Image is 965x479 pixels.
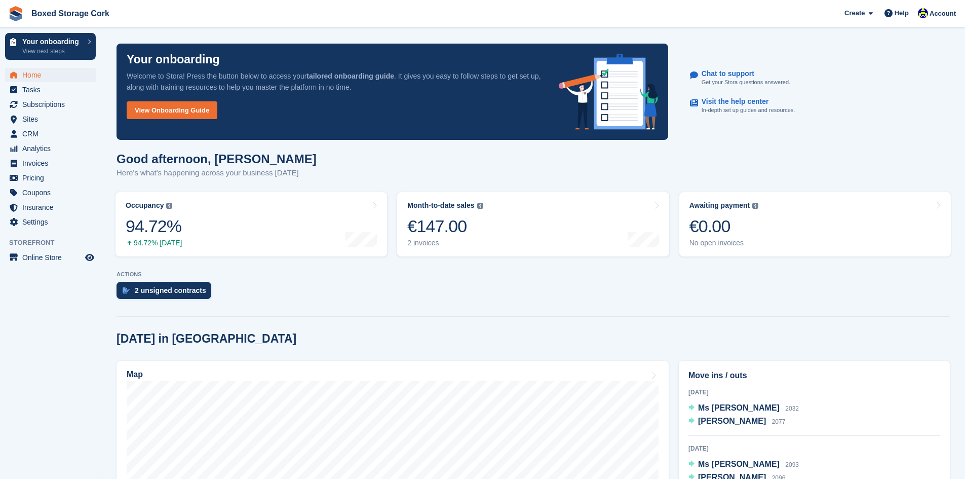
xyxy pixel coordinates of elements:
span: Account [930,9,956,19]
p: View next steps [22,47,83,56]
a: menu [5,171,96,185]
span: Ms [PERSON_NAME] [698,460,780,468]
span: Create [844,8,865,18]
a: menu [5,112,96,126]
div: €0.00 [689,216,759,237]
span: Ms [PERSON_NAME] [698,403,780,412]
img: icon-info-grey-7440780725fd019a000dd9b08b2336e03edf1995a4989e88bcd33f0948082b44.svg [477,203,483,209]
a: menu [5,141,96,156]
a: Preview store [84,251,96,264]
span: Invoices [22,156,83,170]
img: stora-icon-8386f47178a22dfd0bd8f6a31ec36ba5ce8667c1dd55bd0f319d3a0aa187defe.svg [8,6,23,21]
a: Boxed Storage Cork [27,5,113,22]
img: icon-info-grey-7440780725fd019a000dd9b08b2336e03edf1995a4989e88bcd33f0948082b44.svg [166,203,172,209]
span: Insurance [22,200,83,214]
a: Occupancy 94.72% 94.72% [DATE] [115,192,387,256]
div: Awaiting payment [689,201,750,210]
a: menu [5,83,96,97]
h2: [DATE] in [GEOGRAPHIC_DATA] [117,332,296,346]
div: 2 unsigned contracts [135,286,206,294]
a: Chat to support Get your Stora questions answered. [690,64,940,92]
img: icon-info-grey-7440780725fd019a000dd9b08b2336e03edf1995a4989e88bcd33f0948082b44.svg [752,203,758,209]
a: menu [5,186,96,200]
h1: Good afternoon, [PERSON_NAME] [117,152,317,166]
div: [DATE] [688,388,940,397]
span: 2032 [785,405,799,412]
span: Tasks [22,83,83,97]
h2: Move ins / outs [688,370,940,382]
a: Ms [PERSON_NAME] 2032 [688,402,799,415]
span: 2077 [772,418,786,425]
div: 94.72% [DATE] [126,239,182,247]
a: Your onboarding View next steps [5,33,96,60]
div: Occupancy [126,201,164,210]
div: No open invoices [689,239,759,247]
p: ACTIONS [117,271,950,278]
span: Settings [22,215,83,229]
img: Vincent [918,8,928,18]
div: 94.72% [126,216,182,237]
span: Online Store [22,250,83,265]
a: menu [5,127,96,141]
span: Storefront [9,238,101,248]
span: [PERSON_NAME] [698,417,766,425]
a: menu [5,250,96,265]
span: Subscriptions [22,97,83,112]
p: In-depth set up guides and resources. [702,106,795,115]
span: Pricing [22,171,83,185]
img: contract_signature_icon-13c848040528278c33f63329250d36e43548de30e8caae1d1a13099fd9432cc5.svg [123,287,130,293]
a: menu [5,97,96,112]
p: Here's what's happening across your business [DATE] [117,167,317,179]
img: onboarding-info-6c161a55d2c0e0a8cae90662b2fe09162a5109e8cc188191df67fb4f79e88e88.svg [559,54,658,130]
span: Analytics [22,141,83,156]
span: CRM [22,127,83,141]
a: 2 unsigned contracts [117,282,216,304]
a: menu [5,68,96,82]
span: Help [895,8,909,18]
p: Your onboarding [127,54,220,65]
a: View Onboarding Guide [127,101,217,119]
p: Your onboarding [22,38,83,45]
div: Month-to-date sales [407,201,474,210]
a: Awaiting payment €0.00 No open invoices [679,192,951,256]
strong: tailored onboarding guide [306,72,394,80]
a: Visit the help center In-depth set up guides and resources. [690,92,940,120]
span: Home [22,68,83,82]
div: €147.00 [407,216,483,237]
a: Month-to-date sales €147.00 2 invoices [397,192,669,256]
p: Welcome to Stora! Press the button below to access your . It gives you easy to follow steps to ge... [127,70,543,93]
a: menu [5,200,96,214]
a: [PERSON_NAME] 2077 [688,415,785,428]
h2: Map [127,370,143,379]
a: menu [5,215,96,229]
span: Coupons [22,186,83,200]
p: Visit the help center [702,97,787,106]
span: 2093 [785,461,799,468]
p: Get your Stora questions answered. [702,78,790,87]
div: 2 invoices [407,239,483,247]
a: Ms [PERSON_NAME] 2093 [688,458,799,471]
div: [DATE] [688,444,940,453]
a: menu [5,156,96,170]
span: Sites [22,112,83,126]
p: Chat to support [702,69,782,78]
